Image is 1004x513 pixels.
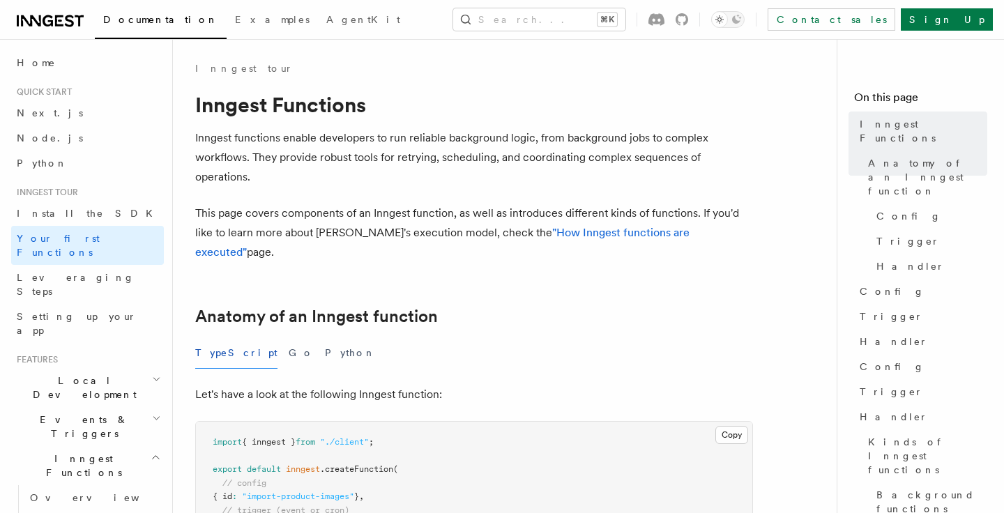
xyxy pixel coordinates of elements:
[286,464,320,474] span: inngest
[320,437,369,447] span: "./client"
[868,435,987,477] span: Kinds of Inngest functions
[11,100,164,125] a: Next.js
[326,14,400,25] span: AgentKit
[195,337,277,369] button: TypeScript
[195,128,753,187] p: Inngest functions enable developers to run reliable background logic, from background jobs to com...
[195,92,753,117] h1: Inngest Functions
[854,279,987,304] a: Config
[868,156,987,198] span: Anatomy of an Inngest function
[369,437,374,447] span: ;
[11,368,164,407] button: Local Development
[860,410,928,424] span: Handler
[11,151,164,176] a: Python
[213,437,242,447] span: import
[222,478,266,488] span: // config
[860,284,925,298] span: Config
[871,254,987,279] a: Handler
[17,208,161,219] span: Install the SDK
[871,204,987,229] a: Config
[289,337,314,369] button: Go
[711,11,745,28] button: Toggle dark mode
[247,464,281,474] span: default
[95,4,227,39] a: Documentation
[860,335,928,349] span: Handler
[227,4,318,38] a: Examples
[242,437,296,447] span: { inngest }
[11,304,164,343] a: Setting up your app
[17,132,83,144] span: Node.js
[103,14,218,25] span: Documentation
[195,61,293,75] a: Inngest tour
[11,125,164,151] a: Node.js
[320,464,393,474] span: .createFunction
[359,491,364,501] span: ,
[453,8,625,31] button: Search...⌘K
[296,437,315,447] span: from
[854,304,987,329] a: Trigger
[17,311,137,336] span: Setting up your app
[854,329,987,354] a: Handler
[242,491,354,501] span: "import-product-images"
[11,86,72,98] span: Quick start
[862,429,987,482] a: Kinds of Inngest functions
[195,204,753,262] p: This page covers components of an Inngest function, as well as introduces different kinds of func...
[354,491,359,501] span: }
[213,491,232,501] span: { id
[30,492,174,503] span: Overview
[862,151,987,204] a: Anatomy of an Inngest function
[854,404,987,429] a: Handler
[11,374,152,401] span: Local Development
[860,309,923,323] span: Trigger
[11,407,164,446] button: Events & Triggers
[195,307,438,326] a: Anatomy of an Inngest function
[325,337,376,369] button: Python
[860,360,925,374] span: Config
[860,117,987,145] span: Inngest Functions
[768,8,895,31] a: Contact sales
[11,452,151,480] span: Inngest Functions
[17,233,100,258] span: Your first Functions
[876,234,940,248] span: Trigger
[860,385,923,399] span: Trigger
[318,4,409,38] a: AgentKit
[11,226,164,265] a: Your first Functions
[17,56,56,70] span: Home
[854,354,987,379] a: Config
[11,265,164,304] a: Leveraging Steps
[17,272,135,297] span: Leveraging Steps
[11,413,152,441] span: Events & Triggers
[17,107,83,118] span: Next.js
[11,354,58,365] span: Features
[876,209,941,223] span: Config
[195,385,753,404] p: Let's have a look at the following Inngest function:
[854,89,987,112] h4: On this page
[901,8,993,31] a: Sign Up
[854,379,987,404] a: Trigger
[11,187,78,198] span: Inngest tour
[24,485,164,510] a: Overview
[871,229,987,254] a: Trigger
[235,14,310,25] span: Examples
[11,50,164,75] a: Home
[876,259,945,273] span: Handler
[598,13,617,26] kbd: ⌘K
[715,426,748,444] button: Copy
[11,446,164,485] button: Inngest Functions
[213,464,242,474] span: export
[854,112,987,151] a: Inngest Functions
[17,158,68,169] span: Python
[11,201,164,226] a: Install the SDK
[232,491,237,501] span: :
[393,464,398,474] span: (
